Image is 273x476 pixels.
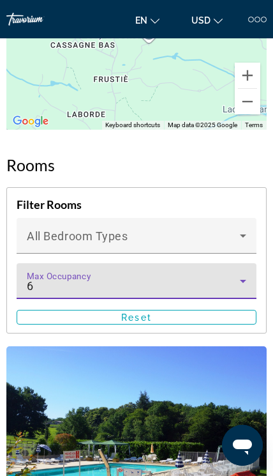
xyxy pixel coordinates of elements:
button: Zoom in [235,63,260,88]
span: Map data ©2025 Google [168,121,237,128]
span: USD [191,15,210,26]
button: Zoom out [235,89,260,114]
span: 6 [27,279,34,293]
h4: Filter Rooms [17,197,256,211]
iframe: Button to launch messaging window [222,425,263,466]
img: Google [10,113,52,130]
span: All Bedroom Types [27,229,128,243]
a: Open this area in Google Maps (opens a new window) [10,113,52,130]
h2: Rooms [6,155,267,174]
button: Reset [17,310,256,325]
span: en [135,15,147,26]
a: Terms (opens in new tab) [245,121,263,128]
button: Change language [129,11,166,29]
span: Max Occupancy [27,272,91,282]
button: Keyboard shortcuts [105,121,160,130]
button: Change currency [185,11,229,29]
span: Reset [121,312,152,323]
